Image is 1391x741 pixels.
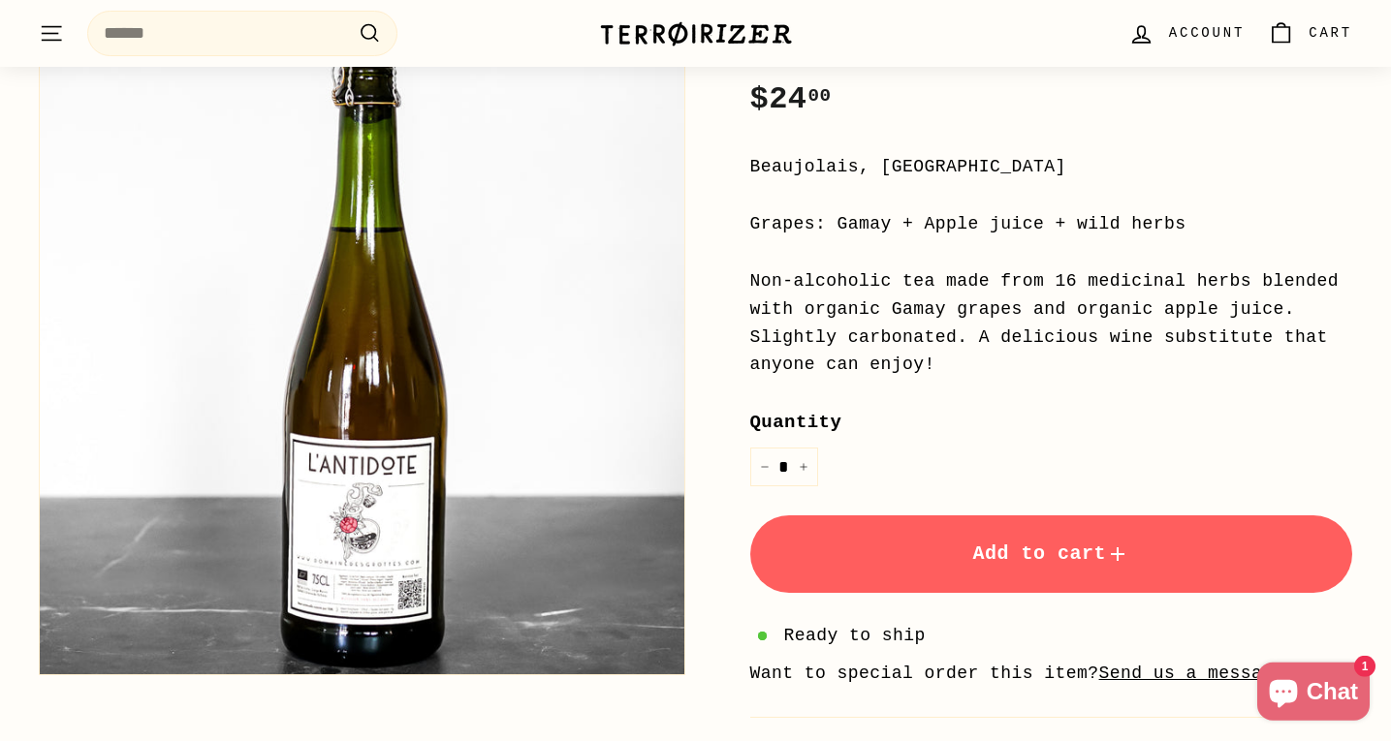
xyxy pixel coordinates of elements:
span: $24 [750,81,832,117]
div: Non-alcoholic tea made from 16 medicinal herbs blended with organic Gamay grapes and organic appl... [750,267,1353,379]
a: Cart [1256,5,1364,62]
span: Cart [1309,22,1352,44]
label: Quantity [750,408,1353,437]
button: Add to cart [750,515,1353,593]
div: Beaujolais, [GEOGRAPHIC_DATA] [750,153,1353,181]
button: Reduce item quantity by one [750,448,779,487]
span: Ready to ship [784,622,926,650]
span: Account [1169,22,1245,44]
inbox-online-store-chat: Shopify online store chat [1251,663,1375,726]
button: Increase item quantity by one [789,448,818,487]
a: Send us a message [1099,664,1284,683]
span: Add to cart [972,542,1129,565]
li: Want to special order this item? [750,660,1353,688]
div: Grapes: Gamay + Apple juice + wild herbs [750,210,1353,238]
sup: 00 [807,85,831,107]
a: Account [1117,5,1256,62]
input: quantity [750,448,818,487]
